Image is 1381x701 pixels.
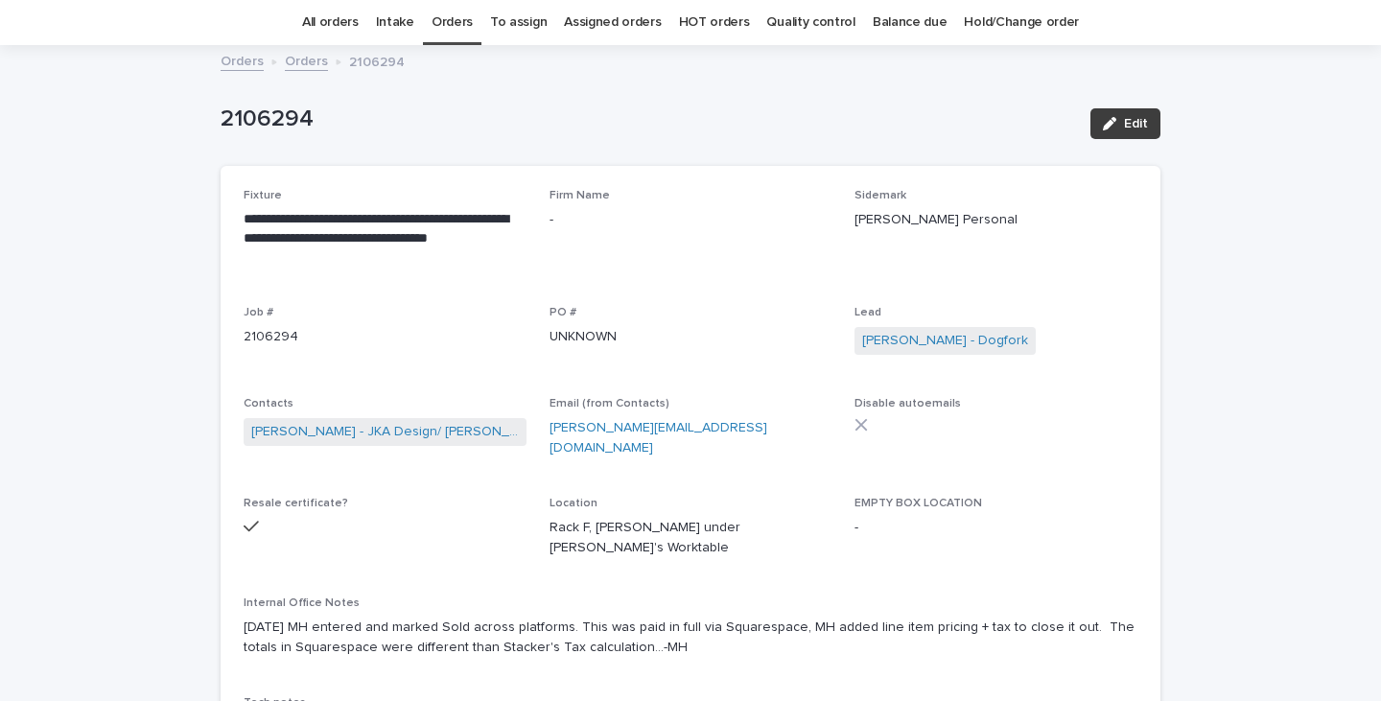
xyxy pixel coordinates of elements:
span: Fixture [244,190,282,201]
a: [PERSON_NAME][EMAIL_ADDRESS][DOMAIN_NAME] [550,421,767,455]
span: Sidemark [854,190,906,201]
span: Resale certificate? [244,498,348,509]
a: [PERSON_NAME] - JKA Design/ [PERSON_NAME] [251,422,519,442]
a: Orders [221,49,264,71]
span: Internal Office Notes [244,597,360,609]
span: Contacts [244,398,293,409]
p: [PERSON_NAME] Personal [854,210,1137,230]
p: UNKNOWN [550,327,832,347]
a: Orders [285,49,328,71]
span: PO # [550,307,576,318]
p: 2106294 [244,327,527,347]
p: Rack F, [PERSON_NAME] under [PERSON_NAME]'s Worktable [550,518,832,558]
span: Location [550,498,597,509]
span: Lead [854,307,881,318]
p: - [550,210,832,230]
p: 2106294 [349,50,405,71]
a: [PERSON_NAME] - Dogfork [862,331,1028,351]
p: - [854,518,1137,538]
span: Firm Name [550,190,610,201]
p: 2106294 [221,105,1075,133]
span: Edit [1124,117,1148,130]
span: EMPTY BOX LOCATION [854,498,982,509]
p: [DATE] MH entered and marked Sold across platforms. This was paid in full via Squarespace, MH add... [244,618,1137,658]
button: Edit [1090,108,1160,139]
span: Job # [244,307,273,318]
span: Email (from Contacts) [550,398,669,409]
span: Disable autoemails [854,398,961,409]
